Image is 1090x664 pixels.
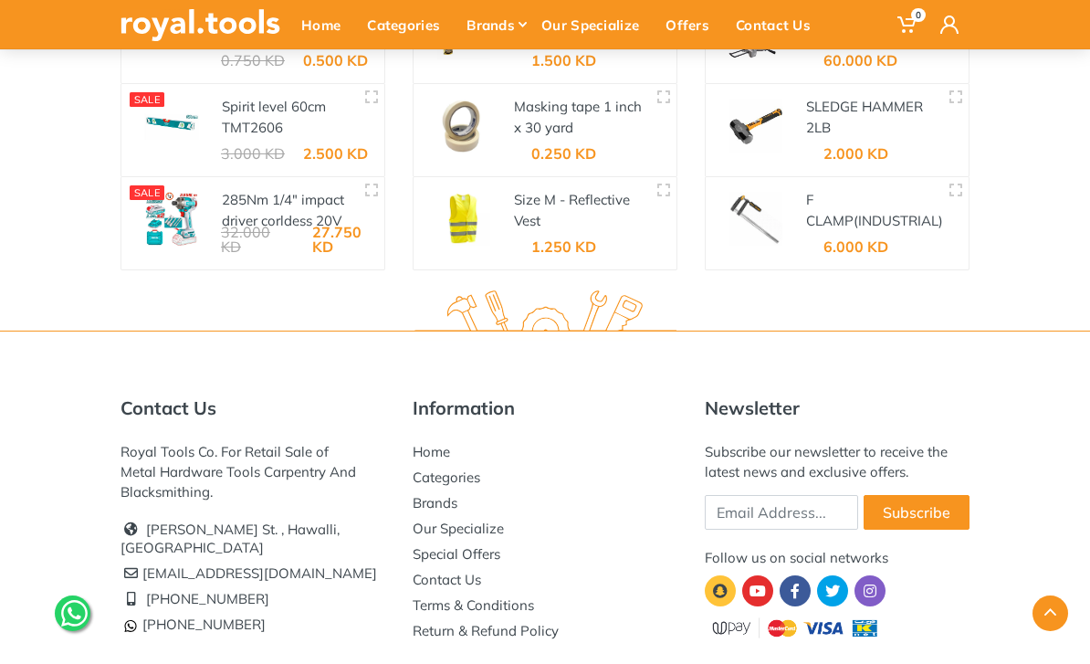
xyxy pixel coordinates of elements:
[130,185,164,200] div: SALE
[136,99,207,153] img: Royal Tools - Spirit level 60cm
[657,5,728,44] div: Offers
[911,8,926,22] span: 0
[413,469,480,486] a: Categories
[121,561,385,586] li: [EMAIL_ADDRESS][DOMAIN_NAME]
[806,98,923,136] a: SLEDGE HAMMER 2LB
[136,192,207,246] img: Royal Tools - 285Nm 1/4
[303,146,368,161] div: 2.500 KD
[222,98,326,115] a: Spirit level 60cm
[705,442,969,482] div: Subscribe our newsletter to receive the latest news and exclusive offers.
[221,225,294,254] div: 32.000 KD
[146,590,269,607] a: [PHONE_NUMBER]
[413,443,450,460] a: Home
[222,119,283,136] a: TMT2606
[806,191,943,249] a: F CLAMP(INDUSTRIAL) 120*1000
[413,545,500,563] a: Special Offers
[359,5,458,44] div: Categories
[458,5,533,44] div: Brands
[221,53,285,68] div: 0.750 KD
[705,548,969,568] div: Follow us on social networks
[531,239,596,254] div: 1.250 KD
[514,98,642,136] a: Masking tape 1 inch x 30 yard
[705,495,858,530] input: Email Address...
[121,521,340,556] a: [PERSON_NAME] St. , Hawalli, [GEOGRAPHIC_DATA]
[130,92,164,107] div: SALE
[533,5,657,44] div: Our Specialize
[728,5,829,44] div: Contact Us
[428,99,499,153] img: Royal Tools - Masking tape 1 inch x 30 yard
[121,397,385,419] h5: Contact Us
[428,192,499,246] img: Royal Tools - Size M - Reflective Vest
[293,5,359,44] div: Home
[720,192,791,246] img: Royal Tools - F CLAMP(INDUSTRIAL) 120*1000
[121,442,385,502] div: Royal Tools Co. For Retail Sale of Metal Hardware Tools Carpentry And Blacksmithing.
[312,225,385,254] div: 27.750 KD
[413,397,677,419] h5: Information
[514,191,630,229] a: Size M - Reflective Vest
[121,9,280,41] img: royal.tools Logo
[221,146,285,161] div: 3.000 KD
[303,53,368,68] div: 0.500 KD
[531,146,596,161] div: 0.250 KD
[823,146,888,161] div: 2.000 KD
[531,53,596,68] div: 1.500 KD
[413,494,457,511] a: Brands
[823,53,897,68] div: 60.000 KD
[720,99,791,153] img: Royal Tools - SLEDGE HAMMER 2LB
[413,520,504,537] a: Our Specialize
[413,571,481,588] a: Contact Us
[222,191,344,229] a: 285Nm 1/4" impact driver corldess 20V
[823,239,888,254] div: 6.000 KD
[414,290,676,341] img: royal.tools Logo
[705,397,969,419] h5: Newsletter
[864,495,969,530] button: Subscribe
